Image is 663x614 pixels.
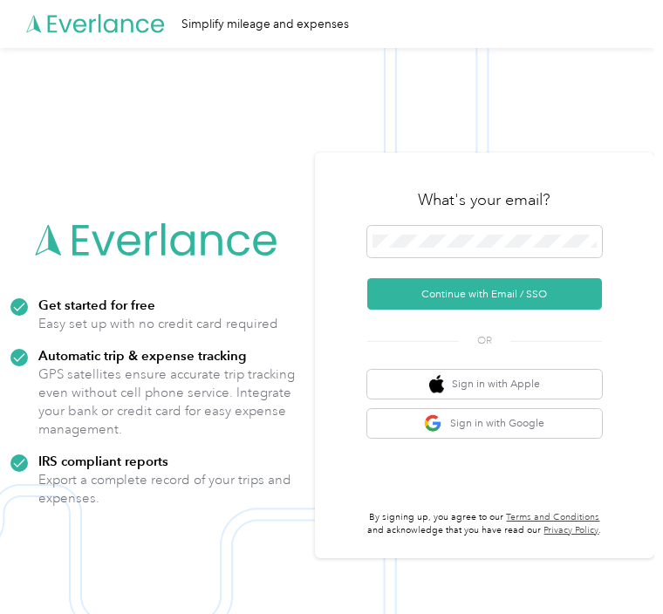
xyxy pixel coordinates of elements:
[181,15,349,33] div: Simplify mileage and expenses
[424,414,442,433] img: google logo
[38,365,304,439] p: GPS satellites ensure accurate trip tracking even without cell phone service. Integrate your bank...
[458,333,510,349] span: OR
[367,511,602,537] p: By signing up, you agree to our and acknowledge that you have read our .
[506,511,599,523] a: Terms and Conditions
[38,315,278,333] p: Easy set up with no credit card required
[429,375,444,393] img: apple logo
[367,278,602,310] button: Continue with Email / SSO
[38,471,304,508] p: Export a complete record of your trips and expenses.
[38,453,168,469] strong: IRS compliant reports
[38,347,246,364] strong: Automatic trip & expense tracking
[418,189,550,210] h3: What's your email?
[38,297,155,313] strong: Get started for free
[367,409,602,438] button: google logoSign in with Google
[543,524,598,536] a: Privacy Policy
[367,370,602,399] button: apple logoSign in with Apple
